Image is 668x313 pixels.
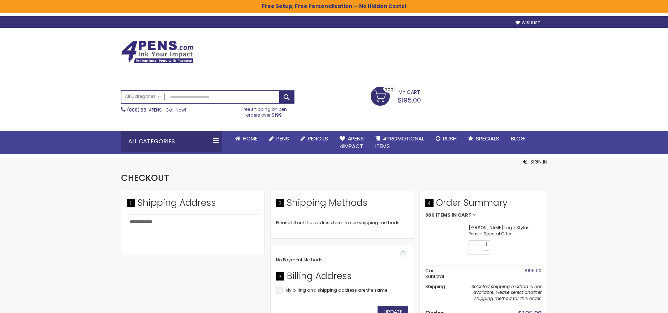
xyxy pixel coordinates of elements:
span: $195.00 [398,96,421,105]
span: Home [243,135,258,142]
span: Selected shipping method is not available. Please select another shipping method for this order. [471,283,542,301]
a: All Categories [121,91,165,103]
img: 4Pens Custom Pens and Promotional Products [121,40,193,64]
span: 4PROMOTIONAL ITEMS [375,135,424,149]
span: 300 [425,213,435,218]
a: Rush [430,131,462,147]
span: All Categories [125,94,161,99]
button: Sign In [523,158,547,165]
div: No Payment Methods [276,257,408,263]
span: Blog [511,135,525,142]
span: - Call Now! [127,107,186,113]
a: Wishlist [516,20,540,26]
a: Home [229,131,263,147]
span: My billing and shipping address are the same [285,287,387,293]
span: Rush [443,135,457,142]
span: 300 [385,86,393,93]
span: $195.00 [525,268,542,274]
strong: [PERSON_NAME] Logo Stylus Pens - Special Offer [469,225,540,236]
span: Checkout [121,172,169,184]
div: Free shipping on pen orders over $199 [234,104,294,118]
span: Items in Cart [436,213,471,218]
div: Shipping Methods [276,197,408,213]
div: Billing Address [276,270,408,286]
a: Blog [505,131,531,147]
div: All Categories [121,131,222,152]
a: 4PROMOTIONALITEMS [370,131,430,154]
span: Shipping [425,283,445,290]
a: 4Pens4impact [334,131,370,154]
div: Please fill out the address form to see shipping methods. [276,220,408,226]
span: 4Pens 4impact [340,135,364,149]
span: Pencils [308,135,328,142]
span: Order Summary [425,197,542,213]
div: Shipping Address [127,197,259,213]
a: Pencils [295,131,334,147]
span: Specials [476,135,499,142]
span: Pens [276,135,289,142]
a: Pens [263,131,295,147]
a: $195.00 300 [371,87,421,105]
a: (888) 88-4PENS [127,107,162,113]
a: Specials [462,131,505,147]
span: Sign In [530,158,547,165]
th: Cart Subtotal [425,265,453,282]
